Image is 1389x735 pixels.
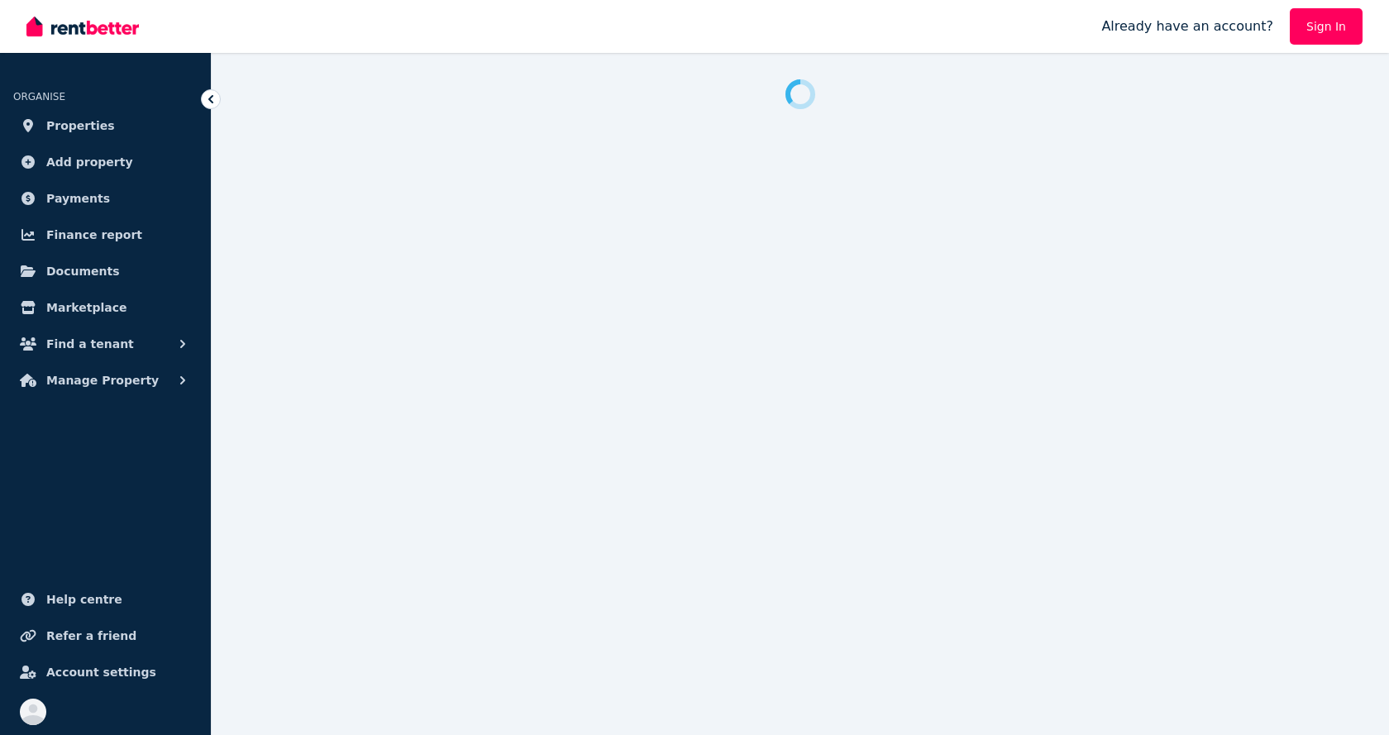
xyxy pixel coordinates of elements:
[46,298,126,317] span: Marketplace
[46,261,120,281] span: Documents
[46,334,134,354] span: Find a tenant
[13,583,198,616] a: Help centre
[13,255,198,288] a: Documents
[1101,17,1273,36] span: Already have an account?
[1290,8,1363,45] a: Sign In
[46,189,110,208] span: Payments
[46,152,133,172] span: Add property
[13,146,198,179] a: Add property
[46,662,156,682] span: Account settings
[26,14,139,39] img: RentBetter
[13,364,198,397] button: Manage Property
[13,291,198,324] a: Marketplace
[13,182,198,215] a: Payments
[46,626,136,646] span: Refer a friend
[13,619,198,652] a: Refer a friend
[46,370,159,390] span: Manage Property
[13,109,198,142] a: Properties
[13,218,198,251] a: Finance report
[13,91,65,103] span: ORGANISE
[46,225,142,245] span: Finance report
[13,656,198,689] a: Account settings
[46,589,122,609] span: Help centre
[46,116,115,136] span: Properties
[13,327,198,360] button: Find a tenant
